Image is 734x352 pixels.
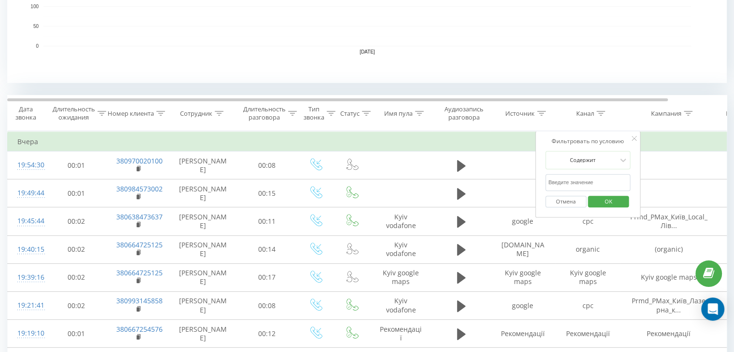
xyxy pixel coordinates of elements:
[370,207,432,235] td: Kyiv vodafone
[490,263,555,291] td: Kyiv google maps
[701,298,724,321] div: Open Intercom Messenger
[237,207,297,235] td: 00:11
[180,109,212,118] div: Сотрудник
[370,235,432,263] td: Kyiv vodafone
[490,235,555,263] td: [DOMAIN_NAME]
[441,105,487,122] div: Аудиозапись разговора
[237,179,297,207] td: 00:15
[116,212,163,221] a: 380638473637
[116,156,163,165] a: 380970020100
[169,320,237,348] td: [PERSON_NAME]
[243,105,286,122] div: Длительность разговора
[505,109,535,118] div: Источник
[30,4,39,9] text: 100
[576,109,594,118] div: Канал
[169,235,237,263] td: [PERSON_NAME]
[116,240,163,249] a: 380664725125
[116,268,163,277] a: 380664725125
[108,109,154,118] div: Номер клиента
[370,292,432,320] td: Kyiv vodafone
[370,263,432,291] td: Kyiv google maps
[632,296,706,314] span: Prmd_PMax_Київ_Лазерна_к...
[588,196,629,208] button: OK
[169,292,237,320] td: [PERSON_NAME]
[46,292,107,320] td: 00:02
[545,196,586,208] button: Отмена
[17,184,37,203] div: 19:49:44
[555,207,621,235] td: cpc
[17,156,37,175] div: 19:54:30
[237,151,297,179] td: 00:08
[370,320,432,348] td: Рекомендації
[651,109,681,118] div: Кампания
[46,235,107,263] td: 00:02
[630,212,707,230] span: Prmd_PMax_Київ_Local_Лів...
[621,320,717,348] td: Рекомендації
[490,320,555,348] td: Рекомендації
[46,179,107,207] td: 00:01
[17,324,37,343] div: 19:19:10
[17,268,37,287] div: 19:39:16
[17,240,37,259] div: 19:40:15
[36,43,39,49] text: 0
[555,292,621,320] td: cpc
[555,235,621,263] td: organic
[304,105,324,122] div: Тип звонка
[545,174,630,191] input: Введите значение
[116,296,163,305] a: 380993145858
[384,109,413,118] div: Имя пула
[621,263,717,291] td: Kyiv google maps
[53,105,95,122] div: Длительность ожидания
[237,263,297,291] td: 00:17
[237,292,297,320] td: 00:08
[169,263,237,291] td: [PERSON_NAME]
[595,194,622,209] span: OK
[490,207,555,235] td: google
[17,296,37,315] div: 19:21:41
[169,151,237,179] td: [PERSON_NAME]
[46,320,107,348] td: 00:01
[46,263,107,291] td: 00:02
[46,207,107,235] td: 00:02
[621,235,717,263] td: (organic)
[555,320,621,348] td: Рекомендації
[237,320,297,348] td: 00:12
[555,263,621,291] td: Kyiv google maps
[237,235,297,263] td: 00:14
[545,136,630,146] div: Фильтровать по условию
[169,207,237,235] td: [PERSON_NAME]
[46,151,107,179] td: 00:01
[116,325,163,334] a: 380667254576
[340,109,360,118] div: Статус
[360,49,375,54] text: [DATE]
[8,105,43,122] div: Дата звонка
[490,292,555,320] td: google
[169,179,237,207] td: [PERSON_NAME]
[33,24,39,29] text: 50
[17,212,37,230] div: 19:45:44
[116,184,163,193] a: 380984573002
